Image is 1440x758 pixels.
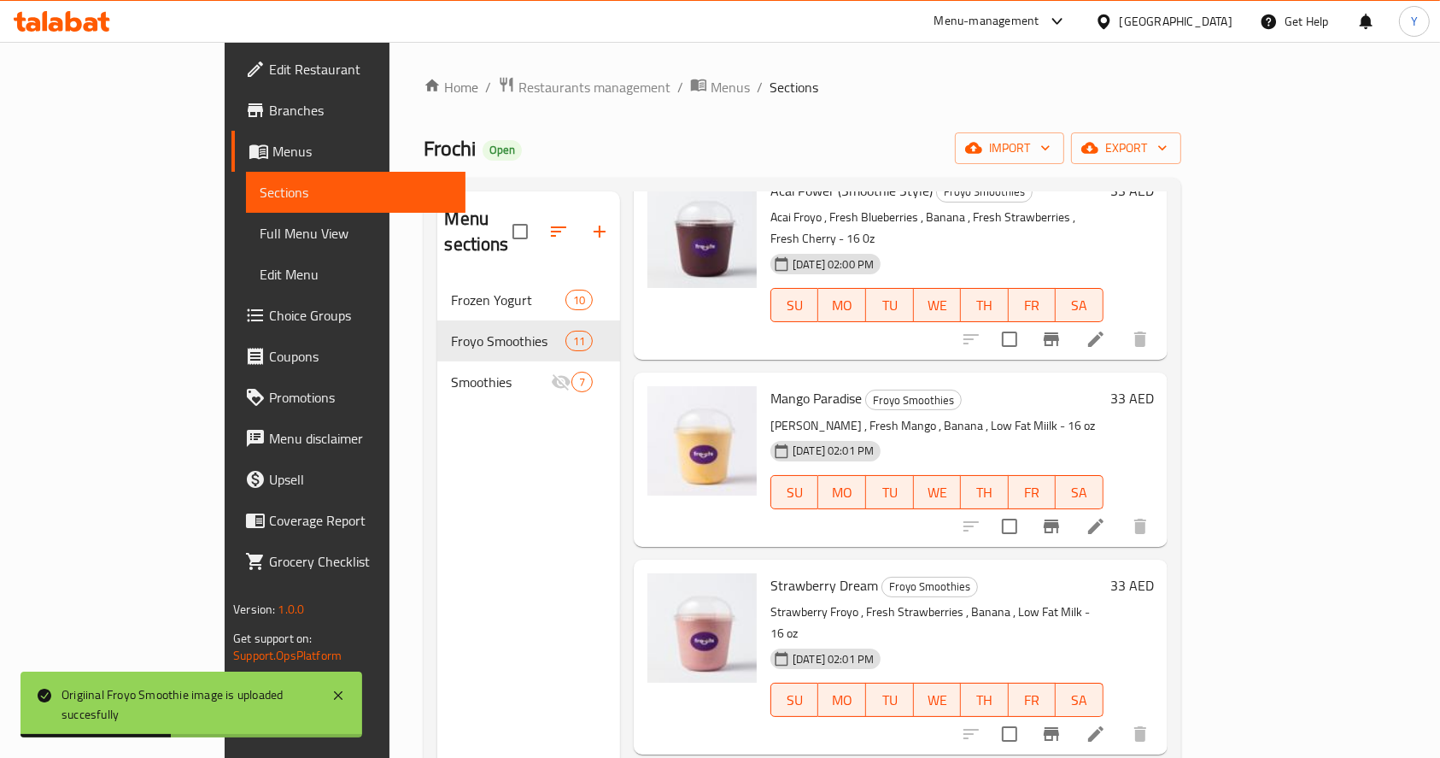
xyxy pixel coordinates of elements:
[770,415,1103,437] p: [PERSON_NAME] , Fresh Mango , Banana , Low Fat Miilk - 16 oz
[647,386,757,496] img: Mango Paradise
[711,77,750,97] span: Menus
[968,688,1002,713] span: TH
[269,551,452,572] span: Grocery Checklist
[231,459,465,500] a: Upsell
[572,374,592,391] span: 7
[451,331,565,351] span: Froyo Smoothies
[1056,683,1103,717] button: SA
[437,273,620,409] nav: Menu sections
[61,685,314,724] div: Origiinal Froyo Smoothie image is uploaded succesfully
[260,223,452,244] span: Full Menu View
[1031,506,1072,547] button: Branch-specific-item
[914,475,962,509] button: WE
[825,293,859,318] span: MO
[968,293,1002,318] span: TH
[1110,573,1154,597] h6: 33 AED
[1120,12,1232,31] div: [GEOGRAPHIC_DATA]
[269,305,452,326] span: Choice Groups
[502,214,538,250] span: Select all sections
[231,541,465,582] a: Grocery Checklist
[818,475,866,509] button: MO
[1016,688,1050,713] span: FR
[1110,386,1154,410] h6: 33 AED
[825,688,859,713] span: MO
[483,140,522,161] div: Open
[246,172,465,213] a: Sections
[451,290,565,310] span: Frozen Yogurt
[1056,475,1103,509] button: SA
[677,77,683,97] li: /
[825,480,859,505] span: MO
[770,288,818,322] button: SU
[936,182,1033,203] div: Froyo Smoothies
[786,651,881,667] span: [DATE] 02:01 PM
[921,480,955,505] span: WE
[934,11,1039,32] div: Menu-management
[269,100,452,120] span: Branches
[937,182,1032,202] span: Froyo Smoothies
[579,211,620,252] button: Add section
[246,213,465,254] a: Full Menu View
[278,598,305,620] span: 1.0.0
[246,254,465,295] a: Edit Menu
[865,390,962,410] div: Froyo Smoothies
[231,295,465,336] a: Choice Groups
[914,288,962,322] button: WE
[992,321,1027,357] span: Select to update
[778,293,811,318] span: SU
[1062,480,1097,505] span: SA
[770,385,862,411] span: Mango Paradise
[1086,516,1106,537] a: Edit menu item
[485,77,491,97] li: /
[1071,132,1181,164] button: export
[770,207,1103,250] p: Acai Froyo , Fresh Blueberries , Banana , Fresh Strawberries , Fresh Cherry - 16 0z
[518,77,670,97] span: Restaurants management
[231,131,465,172] a: Menus
[770,683,818,717] button: SU
[444,206,512,257] h2: Menu sections
[1016,293,1050,318] span: FR
[873,688,907,713] span: TU
[647,573,757,683] img: Strawberry Dream
[437,361,620,403] div: Smoothies7
[866,288,914,322] button: TU
[571,372,593,392] div: items
[538,211,579,252] span: Sort sections
[566,292,592,308] span: 10
[914,683,962,717] button: WE
[1086,329,1106,350] a: Edit menu item
[881,577,978,597] div: Froyo Smoothies
[1009,683,1057,717] button: FR
[1120,714,1161,755] button: delete
[770,77,818,97] span: Sections
[647,179,757,288] img: Acai Power (Smoothie Style)
[873,480,907,505] span: TU
[992,716,1027,752] span: Select to update
[565,290,593,310] div: items
[451,372,550,392] span: Smoothies
[770,573,878,598] span: Strawberry Dream
[1009,475,1057,509] button: FR
[786,443,881,459] span: [DATE] 02:01 PM
[866,683,914,717] button: TU
[1110,179,1154,203] h6: 33 AED
[565,331,593,351] div: items
[498,76,670,98] a: Restaurants management
[1009,288,1057,322] button: FR
[778,688,811,713] span: SU
[437,279,620,320] div: Frozen Yogurt10
[778,480,811,505] span: SU
[233,644,342,667] a: Support.OpsPlatform
[566,333,592,350] span: 11
[233,627,312,649] span: Get support on:
[770,602,1103,644] p: Strawberry Froyo , Fresh Strawberries , Banana , Low Fat Milk - 16 oz
[866,391,961,410] span: Froyo Smoothies
[269,428,452,449] span: Menu disclaimer
[1120,506,1161,547] button: delete
[269,469,452,490] span: Upsell
[272,141,452,162] span: Menus
[786,256,881,273] span: [DATE] 02:00 PM
[1062,688,1097,713] span: SA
